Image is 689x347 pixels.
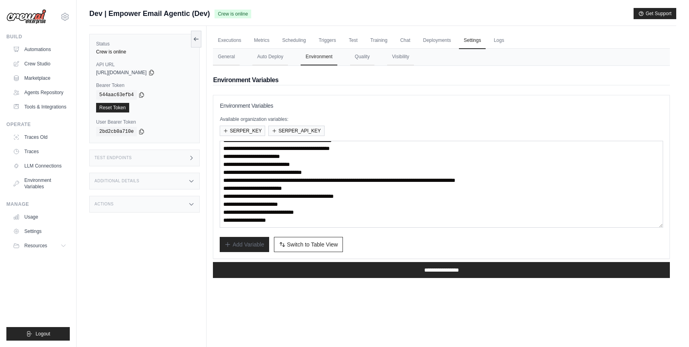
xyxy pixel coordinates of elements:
code: 544aac63efb4 [96,90,137,100]
label: Status [96,41,193,47]
span: Logout [35,331,50,337]
button: Environment [301,49,337,65]
a: Triggers [314,32,341,49]
span: Switch to Table View [287,241,338,248]
a: Agents Repository [10,86,70,99]
img: Logo [6,9,46,24]
span: Crew is online [215,10,251,18]
button: SERPER_API_KEY [268,126,324,136]
nav: Tabs [213,49,670,65]
a: Tools & Integrations [10,101,70,113]
label: User Bearer Token [96,119,193,125]
button: Resources [10,239,70,252]
div: Crew is online [96,49,193,55]
a: Chat [396,32,415,49]
button: Quality [350,49,374,65]
a: Scheduling [278,32,311,49]
button: Auto Deploy [252,49,288,65]
span: Resources [24,243,47,249]
a: Crew Studio [10,57,70,70]
button: Visibility [387,49,414,65]
h3: Additional Details [94,179,139,183]
span: [URL][DOMAIN_NAME] [96,69,147,76]
a: Environment Variables [10,174,70,193]
a: Settings [10,225,70,238]
a: Automations [10,43,70,56]
button: SERPER_KEY [220,126,265,136]
h3: Actions [94,202,114,207]
a: Training [366,32,392,49]
button: General [213,49,240,65]
iframe: Chat Widget [649,309,689,347]
div: Manage [6,201,70,207]
p: Available organization variables: [220,116,663,122]
a: Reset Token [96,103,129,112]
button: Get Support [634,8,676,19]
a: Deployments [418,32,456,49]
a: Settings [459,32,486,49]
h2: Environment Variables [213,75,670,85]
button: Add Variable [220,237,269,252]
button: Switch to Table View [274,237,343,252]
a: Test [344,32,362,49]
div: Build [6,34,70,40]
div: Operate [6,121,70,128]
label: API URL [96,61,193,68]
a: Metrics [249,32,274,49]
a: Executions [213,32,246,49]
a: Traces [10,145,70,158]
span: Dev | Empower Email Agentic (Dev) [89,8,210,19]
a: Usage [10,211,70,223]
a: Marketplace [10,72,70,85]
label: Bearer Token [96,82,193,89]
h3: Test Endpoints [94,156,132,160]
a: Logs [489,32,509,49]
a: Traces Old [10,131,70,144]
button: Logout [6,327,70,341]
a: LLM Connections [10,160,70,172]
code: 2bd2cb0a710e [96,127,137,136]
h3: Environment Variables [220,102,663,110]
